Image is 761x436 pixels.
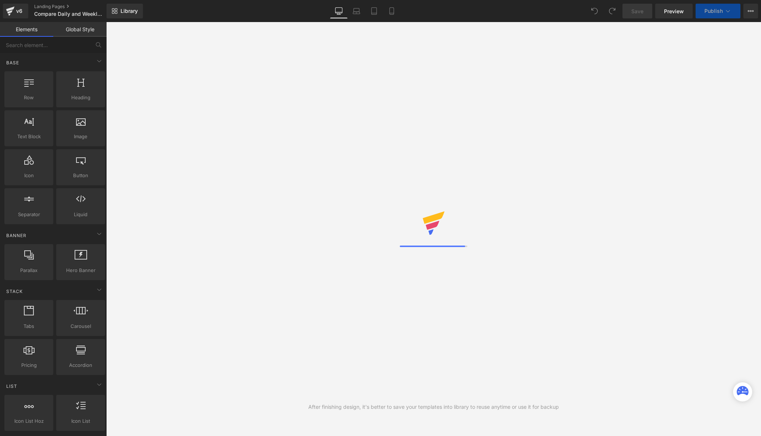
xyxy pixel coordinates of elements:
span: Image [58,133,103,140]
span: Row [7,94,51,101]
span: Heading [58,94,103,101]
span: Accordion [58,361,103,369]
span: Pricing [7,361,51,369]
span: Preview [664,7,684,15]
div: v6 [15,6,24,16]
span: Button [58,172,103,179]
span: Publish [704,8,723,14]
span: Stack [6,288,24,295]
div: After finishing design, it's better to save your templates into library to reuse anytime or use i... [308,403,559,411]
span: List [6,383,18,390]
a: Laptop [348,4,365,18]
span: Library [121,8,138,14]
span: Liquid [58,211,103,218]
a: New Library [107,4,143,18]
span: Icon [7,172,51,179]
a: v6 [3,4,28,18]
button: Publish [696,4,740,18]
span: Banner [6,232,27,239]
span: Icon List [58,417,103,425]
span: Separator [7,211,51,218]
span: Save [631,7,643,15]
a: Global Style [53,22,107,37]
button: Redo [605,4,620,18]
button: More [743,4,758,18]
a: Mobile [383,4,401,18]
span: Tabs [7,322,51,330]
a: Desktop [330,4,348,18]
span: Text Block [7,133,51,140]
a: Landing Pages [34,4,119,10]
span: Compare Daily and Weekly Planners | Find Your Perfect Match [34,11,105,17]
span: Hero Banner [58,267,103,274]
a: Preview [655,4,693,18]
button: Undo [587,4,602,18]
span: Base [6,59,20,66]
span: Icon List Hoz [7,417,51,425]
a: Tablet [365,4,383,18]
span: Parallax [7,267,51,274]
span: Carousel [58,322,103,330]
